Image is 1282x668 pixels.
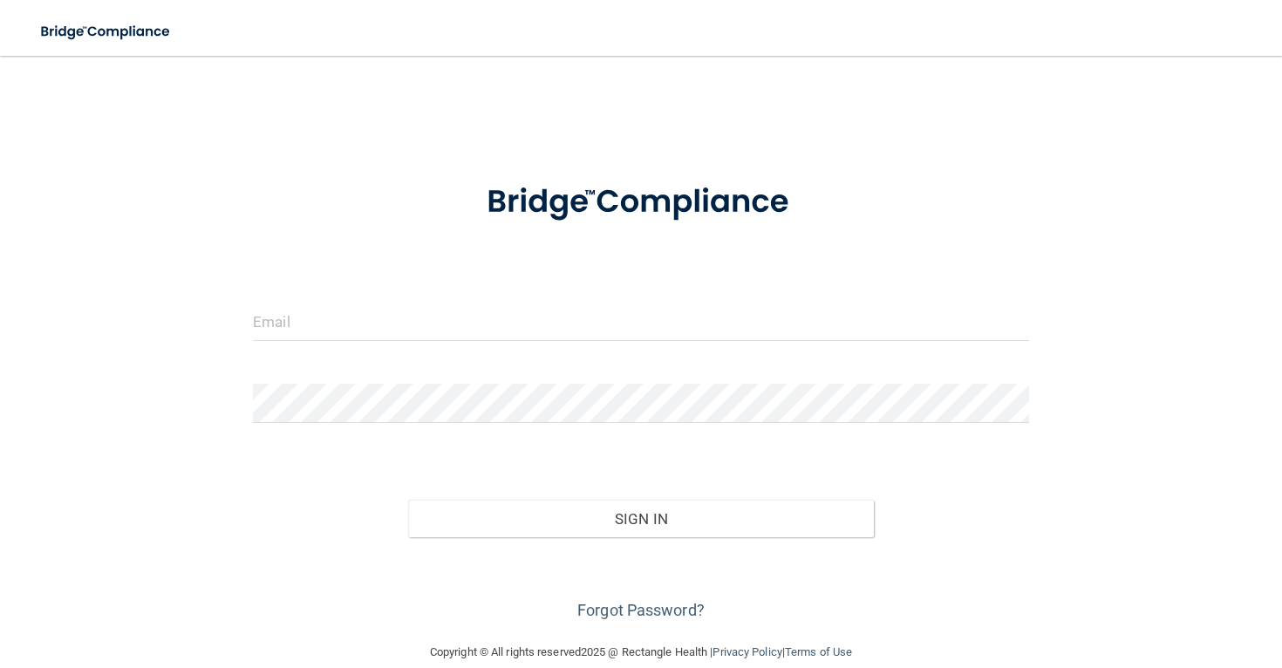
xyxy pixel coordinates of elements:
a: Privacy Policy [713,645,781,658]
a: Terms of Use [785,645,852,658]
a: Forgot Password? [577,601,705,619]
img: bridge_compliance_login_screen.278c3ca4.svg [26,14,187,50]
img: bridge_compliance_login_screen.278c3ca4.svg [453,160,829,244]
input: Email [253,302,1029,341]
button: Sign In [408,500,874,538]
